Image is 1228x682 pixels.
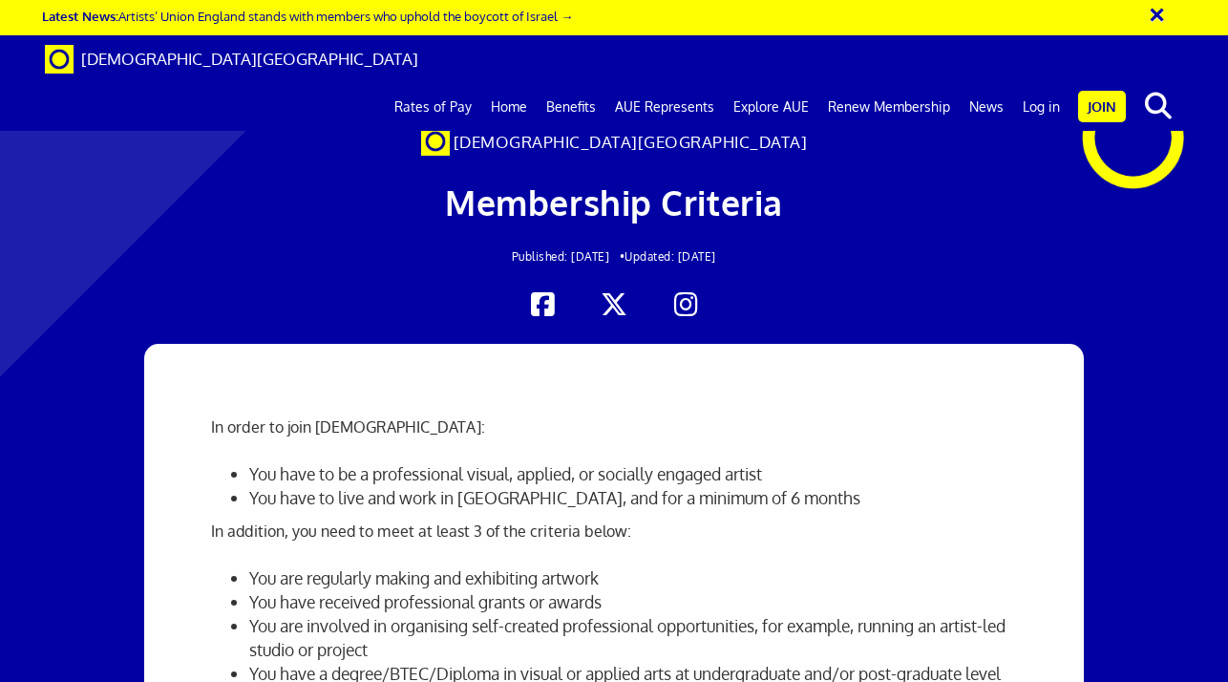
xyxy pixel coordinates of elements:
[512,249,625,264] span: Published: [DATE] •
[605,83,724,131] a: AUE Represents
[240,250,988,263] h2: Updated: [DATE]
[42,8,118,24] strong: Latest News:
[481,83,537,131] a: Home
[1078,91,1126,122] a: Join
[249,614,1017,662] li: You are involved in organising self-created professional opportunities, for example, running an a...
[81,49,418,69] span: [DEMOGRAPHIC_DATA][GEOGRAPHIC_DATA]
[1013,83,1069,131] a: Log in
[454,132,808,152] span: [DEMOGRAPHIC_DATA][GEOGRAPHIC_DATA]
[1130,86,1188,126] button: search
[445,181,783,224] span: Membership Criteria
[31,35,433,83] a: Brand [DEMOGRAPHIC_DATA][GEOGRAPHIC_DATA]
[818,83,960,131] a: Renew Membership
[211,416,1017,438] p: In order to join [DEMOGRAPHIC_DATA]:
[249,566,1017,590] li: You are regularly making and exhibiting artwork
[537,83,605,131] a: Benefits
[211,520,1017,543] p: In addition, you need to meet at least 3 of the criteria below:
[249,462,1017,486] li: You have to be a professional visual, applied, or socially engaged artist
[249,486,1017,510] li: You have to live and work in [GEOGRAPHIC_DATA], and for a minimum of 6 months
[42,8,573,24] a: Latest News:Artists’ Union England stands with members who uphold the boycott of Israel →
[385,83,481,131] a: Rates of Pay
[960,83,1013,131] a: News
[724,83,818,131] a: Explore AUE
[249,590,1017,614] li: You have received professional grants or awards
